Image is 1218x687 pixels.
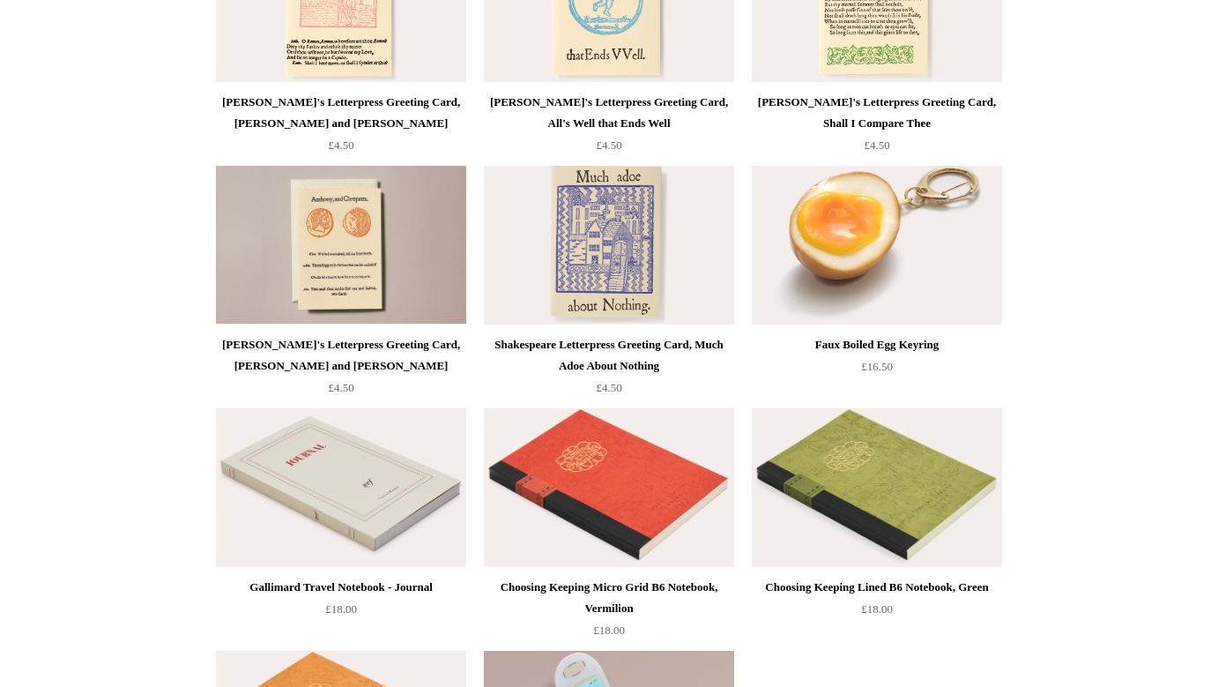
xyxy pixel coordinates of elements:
span: £18.00 [593,624,625,637]
img: Choosing Keeping Micro Grid B6 Notebook, Vermilion [484,408,734,567]
div: [PERSON_NAME]'s Letterpress Greeting Card, Shall I Compare Thee [756,92,998,134]
img: Shakespeare Letterpress Greeting Card, Much Adoe About Nothing [484,166,734,325]
span: £4.50 [596,138,621,152]
img: Faux Boiled Egg Keyring [752,166,1002,325]
a: Faux Boiled Egg Keyring Faux Boiled Egg Keyring [752,166,1002,325]
span: £18.00 [325,602,357,616]
span: £4.50 [328,381,353,394]
a: Choosing Keeping Micro Grid B6 Notebook, Vermilion £18.00 [484,577,734,649]
span: £18.00 [861,602,893,616]
div: [PERSON_NAME]'s Letterpress Greeting Card, [PERSON_NAME] and [PERSON_NAME] [220,92,462,134]
a: Shakespeare Letterpress Greeting Card, Much Adoe About Nothing Shakespeare Letterpress Greeting C... [484,166,734,325]
a: Gallimard Travel Notebook - Journal Gallimard Travel Notebook - Journal [216,408,466,567]
img: Choosing Keeping Lined B6 Notebook, Green [752,408,1002,567]
div: [PERSON_NAME]'s Letterpress Greeting Card, All's Well that Ends Well [488,92,730,134]
img: Shakespeare's Letterpress Greeting Card, Antony and Cleopatra [216,166,466,325]
a: Shakespeare's Letterpress Greeting Card, Antony and Cleopatra Shakespeare's Letterpress Greeting ... [216,166,466,325]
div: Gallimard Travel Notebook - Journal [220,577,462,598]
div: Choosing Keeping Micro Grid B6 Notebook, Vermilion [488,577,730,619]
a: [PERSON_NAME]'s Letterpress Greeting Card, [PERSON_NAME] and [PERSON_NAME] £4.50 [216,334,466,407]
span: £4.50 [596,381,621,394]
a: Choosing Keeping Lined B6 Notebook, Green Choosing Keeping Lined B6 Notebook, Green [752,408,1002,567]
a: Choosing Keeping Lined B6 Notebook, Green £18.00 [752,577,1002,649]
span: £16.50 [861,360,893,373]
a: Choosing Keeping Micro Grid B6 Notebook, Vermilion Choosing Keeping Micro Grid B6 Notebook, Vermi... [484,408,734,567]
a: Faux Boiled Egg Keyring £16.50 [752,334,1002,407]
a: Gallimard Travel Notebook - Journal £18.00 [216,577,466,649]
a: Shakespeare Letterpress Greeting Card, Much Adoe About Nothing £4.50 [484,334,734,407]
img: Gallimard Travel Notebook - Journal [216,408,466,567]
span: £4.50 [864,138,889,152]
a: [PERSON_NAME]'s Letterpress Greeting Card, [PERSON_NAME] and [PERSON_NAME] £4.50 [216,92,466,164]
div: Shakespeare Letterpress Greeting Card, Much Adoe About Nothing [488,334,730,377]
a: [PERSON_NAME]'s Letterpress Greeting Card, Shall I Compare Thee £4.50 [752,92,1002,164]
span: £4.50 [328,138,353,152]
div: [PERSON_NAME]'s Letterpress Greeting Card, [PERSON_NAME] and [PERSON_NAME] [220,334,462,377]
div: Faux Boiled Egg Keyring [756,334,998,355]
div: Choosing Keeping Lined B6 Notebook, Green [756,577,998,598]
a: [PERSON_NAME]'s Letterpress Greeting Card, All's Well that Ends Well £4.50 [484,92,734,164]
